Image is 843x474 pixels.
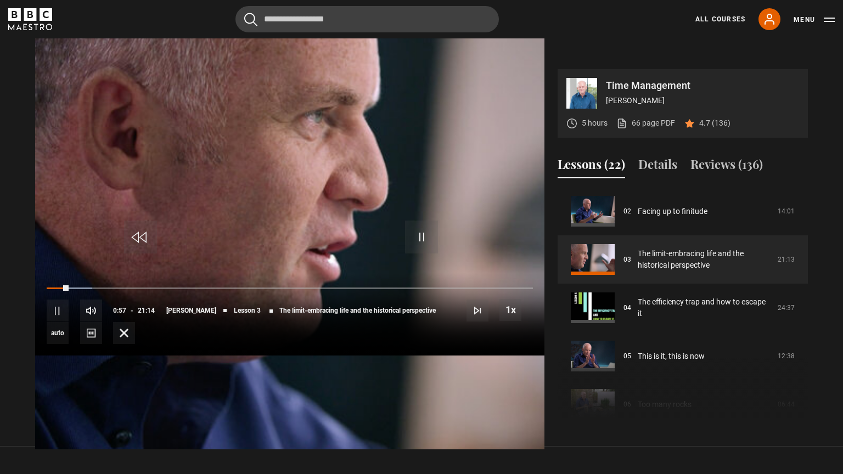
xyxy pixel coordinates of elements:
button: Details [638,155,677,178]
button: Toggle navigation [794,14,835,25]
button: Captions [80,322,102,344]
span: - [131,307,133,314]
video-js: Video Player [35,69,544,356]
span: auto [47,322,69,344]
span: [PERSON_NAME] [166,307,216,314]
span: The limit-embracing life and the historical perspective [279,307,436,314]
div: Current quality: 1080p [47,322,69,344]
button: Pause [47,300,69,321]
a: This is it, this is now [638,351,705,362]
p: 4.7 (136) [699,117,730,129]
button: Next Lesson [467,300,488,321]
span: Lesson 3 [234,307,261,314]
a: The efficiency trap and how to escape it [638,296,771,319]
input: Search [235,6,499,32]
button: Reviews (136) [690,155,763,178]
a: Facing up to finitude [638,206,707,217]
p: Time Management [606,81,799,91]
span: 21:14 [138,301,155,320]
svg: BBC Maestro [8,8,52,30]
span: 0:57 [113,301,126,320]
p: 5 hours [582,117,608,129]
button: Mute [80,300,102,321]
p: [PERSON_NAME] [606,95,799,106]
button: Playback Rate [499,299,521,321]
button: Submit the search query [244,13,257,26]
div: Progress Bar [47,287,533,290]
a: All Courses [695,14,745,24]
a: 66 page PDF [616,117,675,129]
a: The limit-embracing life and the historical perspective [638,248,771,271]
button: Lessons (22) [558,155,625,178]
button: Fullscreen [113,322,135,344]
